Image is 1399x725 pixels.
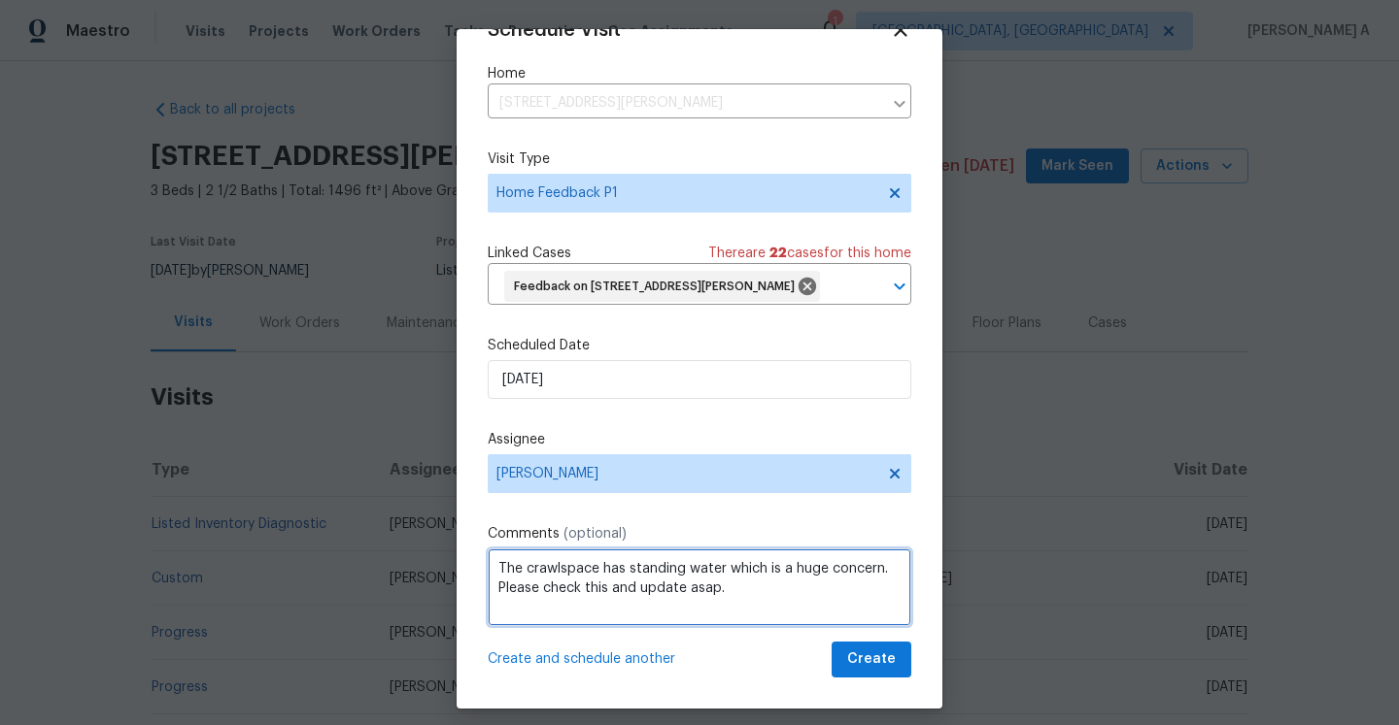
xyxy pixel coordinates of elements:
[488,336,911,355] label: Scheduled Date
[890,19,911,41] span: Close
[488,649,675,669] span: Create and schedule another
[708,244,911,263] span: There are case s for this home
[832,642,911,677] button: Create
[488,20,621,40] span: Schedule Visit
[886,273,913,300] button: Open
[496,466,877,481] span: [PERSON_NAME]
[488,64,911,83] label: Home
[514,279,802,295] span: Feedback on [STREET_ADDRESS][PERSON_NAME]
[847,647,896,672] span: Create
[563,527,627,541] span: (optional)
[488,244,571,263] span: Linked Cases
[488,524,911,544] label: Comments
[488,548,911,626] textarea: The crawlspace has standing water which is a huge concern. Please check this and update asap.
[488,360,911,399] input: M/D/YYYY
[488,88,882,118] input: Enter in an address
[496,183,874,203] span: Home Feedback P1
[769,247,787,260] span: 22
[488,430,911,449] label: Assignee
[504,271,820,302] div: Feedback on [STREET_ADDRESS][PERSON_NAME]
[488,149,911,169] label: Visit Type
